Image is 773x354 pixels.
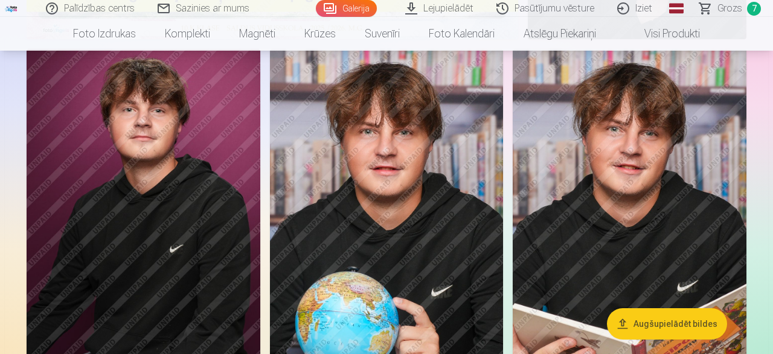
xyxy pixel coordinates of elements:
button: Augšupielādēt bildes [607,308,727,340]
a: Magnēti [225,17,290,51]
span: Grozs [717,1,742,16]
a: Suvenīri [350,17,414,51]
a: Komplekti [150,17,225,51]
a: Krūzes [290,17,350,51]
a: Foto kalendāri [414,17,509,51]
a: Atslēgu piekariņi [509,17,611,51]
a: Visi produkti [611,17,714,51]
a: Foto izdrukas [59,17,150,51]
img: /fa1 [5,5,18,12]
span: 7 [747,2,761,16]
